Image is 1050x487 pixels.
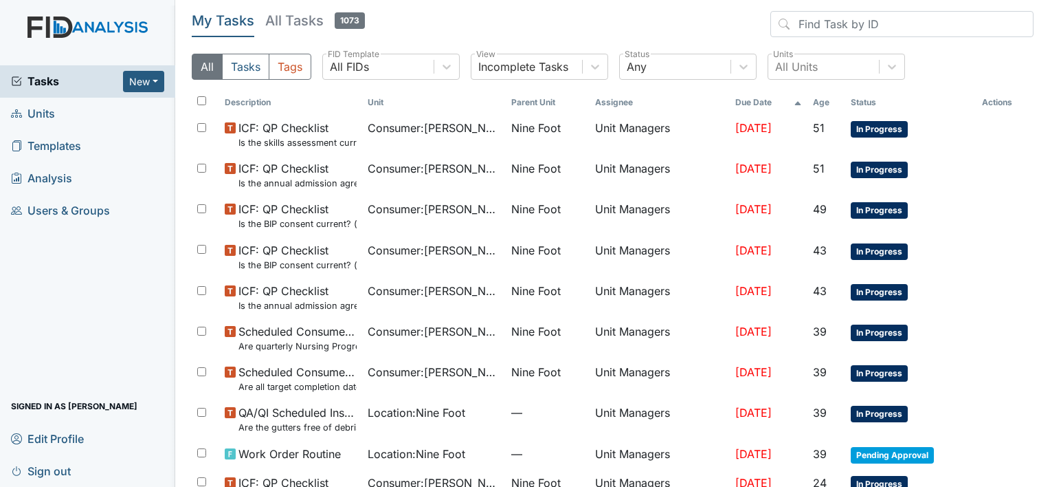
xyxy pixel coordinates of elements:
th: Assignee [590,91,730,114]
span: ICF: QP Checklist Is the skills assessment current? (document the date in the comment section) [238,120,357,149]
span: Consumer : [PERSON_NAME] [368,120,500,136]
small: Is the BIP consent current? (document the date, BIP number in the comment section) [238,217,357,230]
span: [DATE] [735,202,772,216]
button: New [123,71,164,92]
span: 43 [813,243,827,257]
span: Users & Groups [11,200,110,221]
span: 39 [813,325,827,338]
span: Location : Nine Foot [368,446,465,462]
th: Actions [976,91,1034,114]
span: Scheduled Consumer Chart Review Are all target completion dates current (not expired)? [238,364,357,393]
th: Toggle SortBy [506,91,590,114]
td: Unit Managers [590,195,730,236]
span: Units [11,103,55,125]
th: Toggle SortBy [845,91,976,114]
span: Consumer : [PERSON_NAME] [368,160,500,177]
span: 39 [813,447,827,461]
span: 39 [813,406,827,420]
span: [DATE] [735,121,772,135]
small: Are all target completion dates current (not expired)? [238,380,357,393]
small: Is the BIP consent current? (document the date, BIP number in the comment section) [238,259,357,272]
span: 1073 [335,12,365,29]
span: — [511,404,584,421]
span: ICF: QP Checklist Is the annual admission agreement current? (document the date in the comment se... [238,283,357,312]
td: Unit Managers [590,155,730,195]
span: [DATE] [735,447,772,461]
span: In Progress [851,325,908,341]
span: In Progress [851,162,908,178]
th: Toggle SortBy [362,91,505,114]
h5: All Tasks [265,11,365,30]
span: ICF: QP Checklist Is the BIP consent current? (document the date, BIP number in the comment section) [238,242,357,272]
span: QA/QI Scheduled Inspection Are the gutters free of debris? [238,404,357,434]
span: Nine Foot [511,242,561,259]
span: [DATE] [735,284,772,298]
span: 49 [813,202,827,216]
span: Edit Profile [11,428,84,449]
span: 43 [813,284,827,298]
span: [DATE] [735,406,772,420]
button: Tasks [222,54,269,80]
span: In Progress [851,406,908,422]
button: Tags [269,54,311,80]
th: Toggle SortBy [730,91,807,114]
span: — [511,446,584,462]
span: 51 [813,121,825,135]
small: Are the gutters free of debris? [238,421,357,434]
th: Toggle SortBy [219,91,362,114]
span: Nine Foot [511,323,561,340]
div: Incomplete Tasks [478,58,568,75]
td: Unit Managers [590,358,730,399]
span: Nine Foot [511,160,561,177]
span: Signed in as [PERSON_NAME] [11,396,137,417]
span: Nine Foot [511,283,561,299]
div: Type filter [192,54,311,80]
span: ICF: QP Checklist Is the BIP consent current? (document the date, BIP number in the comment section) [238,201,357,230]
input: Toggle All Rows Selected [197,96,206,105]
span: [DATE] [735,365,772,379]
span: In Progress [851,284,908,301]
span: Nine Foot [511,201,561,217]
span: In Progress [851,365,908,382]
td: Unit Managers [590,277,730,318]
span: Sign out [11,460,71,481]
div: Any [627,58,647,75]
td: Unit Managers [590,440,730,469]
span: Pending Approval [851,447,934,464]
span: Analysis [11,168,72,189]
span: Consumer : [PERSON_NAME] [368,242,500,259]
span: [DATE] [735,243,772,257]
th: Toggle SortBy [807,91,846,114]
input: Find Task by ID [770,11,1034,37]
span: [DATE] [735,162,772,175]
span: Consumer : [PERSON_NAME] [368,283,500,299]
small: Is the annual admission agreement current? (document the date in the comment section) [238,177,357,190]
div: All FIDs [330,58,369,75]
span: ICF: QP Checklist Is the annual admission agreement current? (document the date in the comment se... [238,160,357,190]
td: Unit Managers [590,237,730,277]
span: [DATE] [735,325,772,338]
span: Nine Foot [511,120,561,136]
span: In Progress [851,202,908,219]
span: In Progress [851,243,908,260]
span: Work Order Routine [238,446,341,462]
span: 51 [813,162,825,175]
span: Location : Nine Foot [368,404,465,421]
div: All Units [775,58,818,75]
span: Nine Foot [511,364,561,380]
small: Is the skills assessment current? (document the date in the comment section) [238,136,357,149]
small: Are quarterly Nursing Progress Notes/Visual Assessments completed by the end of the month followi... [238,340,357,353]
button: All [192,54,223,80]
span: In Progress [851,121,908,138]
span: Scheduled Consumer Chart Review Are quarterly Nursing Progress Notes/Visual Assessments completed... [238,323,357,353]
small: Is the annual admission agreement current? (document the date in the comment section) [238,299,357,312]
td: Unit Managers [590,318,730,358]
span: Templates [11,136,81,157]
h5: My Tasks [192,11,254,30]
span: Consumer : [PERSON_NAME] [368,364,500,380]
td: Unit Managers [590,114,730,155]
td: Unit Managers [590,399,730,440]
span: Consumer : [PERSON_NAME] [368,323,500,340]
a: Tasks [11,73,123,89]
